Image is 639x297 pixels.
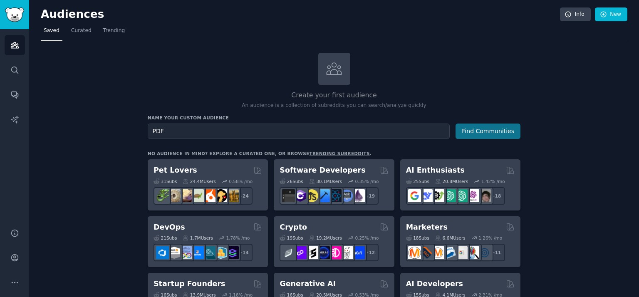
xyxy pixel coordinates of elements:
[191,189,204,202] img: turtle
[280,165,365,176] h2: Software Developers
[406,222,448,233] h2: Marketers
[179,189,192,202] img: leopardgeckos
[41,24,62,41] a: Saved
[329,246,342,259] img: defiblockchain
[203,189,215,202] img: cockatiel
[488,187,505,205] div: + 18
[214,246,227,259] img: aws_cdk
[148,90,520,101] h2: Create your first audience
[156,246,169,259] img: azuredevops
[280,222,307,233] h2: Crypto
[71,27,92,35] span: Curated
[226,235,250,241] div: 1.78 % /mo
[443,189,456,202] img: chatgpt_promptDesign
[156,189,169,202] img: herpetology
[317,246,330,259] img: web3
[443,246,456,259] img: Emailmarketing
[466,246,479,259] img: MarketingResearch
[5,7,24,22] img: GummySearch logo
[44,27,59,35] span: Saved
[183,178,215,184] div: 24.4M Users
[103,27,125,35] span: Trending
[229,178,253,184] div: 0.58 % /mo
[305,189,318,202] img: learnjavascript
[361,187,379,205] div: + 19
[294,189,307,202] img: csharp
[435,235,466,241] div: 6.6M Users
[309,235,342,241] div: 19.2M Users
[154,235,177,241] div: 21 Sub s
[560,7,591,22] a: Info
[282,189,295,202] img: software
[168,246,181,259] img: AWS_Certified_Experts
[317,189,330,202] img: iOSProgramming
[154,222,185,233] h2: DevOps
[179,246,192,259] img: Docker_DevOps
[100,24,128,41] a: Trending
[168,189,181,202] img: ballpython
[431,246,444,259] img: AskMarketing
[280,235,303,241] div: 19 Sub s
[488,244,505,261] div: + 11
[329,189,342,202] img: reactnative
[226,246,239,259] img: PlatformEngineers
[408,189,421,202] img: GoogleGeminiAI
[214,189,227,202] img: PetAdvice
[456,124,520,139] button: Find Communities
[235,244,253,261] div: + 14
[282,246,295,259] img: ethfinance
[148,102,520,109] p: An audience is a collection of subreddits you can search/analyze quickly
[455,246,468,259] img: googleads
[305,246,318,259] img: ethstaker
[355,235,379,241] div: 0.25 % /mo
[466,189,479,202] img: OpenAIDev
[406,235,429,241] div: 18 Sub s
[455,189,468,202] img: chatgpt_prompts_
[406,178,429,184] div: 25 Sub s
[148,115,520,121] h3: Name your custom audience
[309,178,342,184] div: 30.1M Users
[478,235,502,241] div: 1.26 % /mo
[154,178,177,184] div: 31 Sub s
[431,189,444,202] img: AItoolsCatalog
[226,189,239,202] img: dogbreed
[478,246,491,259] img: OnlineMarketing
[481,178,505,184] div: 1.42 % /mo
[280,178,303,184] div: 26 Sub s
[68,24,94,41] a: Curated
[352,189,365,202] img: elixir
[408,246,421,259] img: content_marketing
[154,165,197,176] h2: Pet Lovers
[420,189,433,202] img: DeepSeek
[294,246,307,259] img: 0xPolygon
[183,235,213,241] div: 1.7M Users
[191,246,204,259] img: DevOpsLinks
[595,7,627,22] a: New
[361,244,379,261] div: + 12
[280,279,336,289] h2: Generative AI
[420,246,433,259] img: bigseo
[406,279,463,289] h2: AI Developers
[435,178,468,184] div: 20.8M Users
[309,151,369,156] a: trending subreddits
[41,8,560,21] h2: Audiences
[355,178,379,184] div: 0.35 % /mo
[406,165,465,176] h2: AI Enthusiasts
[352,246,365,259] img: defi_
[203,246,215,259] img: platformengineering
[148,151,372,156] div: No audience in mind? Explore a curated one, or browse .
[235,187,253,205] div: + 24
[148,124,450,139] input: Pick a short name, like "Digital Marketers" or "Movie-Goers"
[340,189,353,202] img: AskComputerScience
[340,246,353,259] img: CryptoNews
[478,189,491,202] img: ArtificalIntelligence
[154,279,225,289] h2: Startup Founders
